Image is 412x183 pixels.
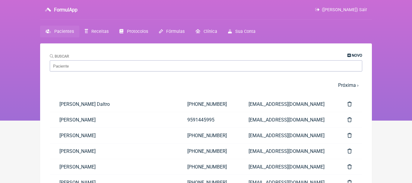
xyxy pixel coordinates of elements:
[50,96,178,112] a: [PERSON_NAME] Daltro
[91,29,109,34] span: Receitas
[239,96,338,112] a: [EMAIL_ADDRESS][DOMAIN_NAME]
[50,79,362,92] nav: pager
[315,7,367,12] a: ([PERSON_NAME]) Sair
[204,29,217,34] span: Clínica
[50,159,178,175] a: [PERSON_NAME]
[50,128,178,143] a: [PERSON_NAME]
[235,29,255,34] span: Sua Conta
[50,112,178,128] a: [PERSON_NAME]
[127,29,148,34] span: Protocolos
[178,96,239,112] a: [PHONE_NUMBER]
[347,53,362,58] a: Novo
[239,144,338,159] a: [EMAIL_ADDRESS][DOMAIN_NAME]
[190,26,223,37] a: Clínica
[166,29,185,34] span: Fórmulas
[178,128,239,143] a: [PHONE_NUMBER]
[50,60,362,71] input: Paciente
[50,54,69,58] label: Buscar
[79,26,114,37] a: Receitas
[178,144,239,159] a: [PHONE_NUMBER]
[114,26,153,37] a: Protocolos
[178,159,239,175] a: [PHONE_NUMBER]
[154,26,190,37] a: Fórmulas
[223,26,261,37] a: Sua Conta
[54,29,74,34] span: Pacientes
[54,7,78,13] h3: FormulApp
[40,26,79,37] a: Pacientes
[178,112,239,128] a: 9591445995
[239,112,338,128] a: [EMAIL_ADDRESS][DOMAIN_NAME]
[338,82,359,88] a: Próxima ›
[50,144,178,159] a: [PERSON_NAME]
[322,7,367,12] span: ([PERSON_NAME]) Sair
[239,159,338,175] a: [EMAIL_ADDRESS][DOMAIN_NAME]
[352,53,362,58] span: Novo
[239,128,338,143] a: [EMAIL_ADDRESS][DOMAIN_NAME]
